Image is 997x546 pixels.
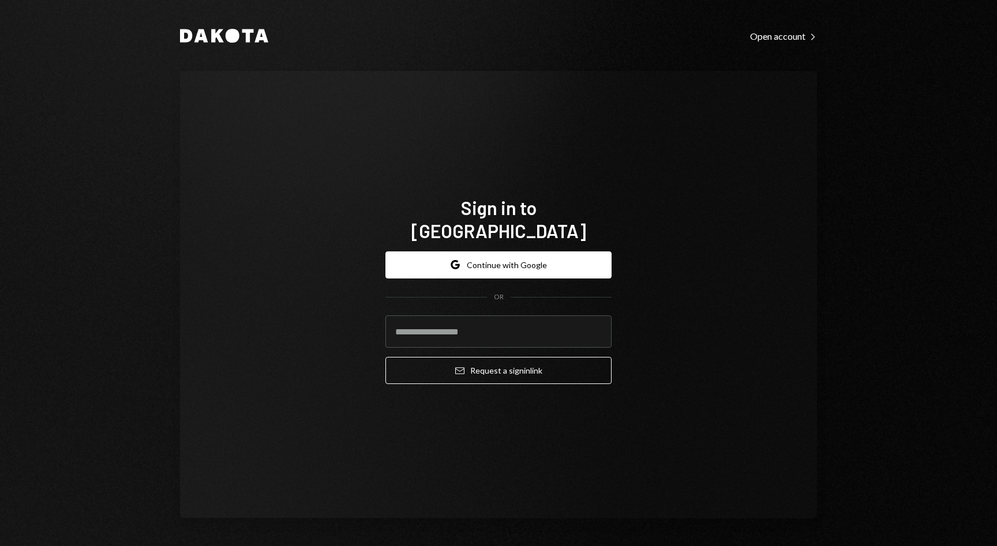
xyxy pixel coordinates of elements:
h1: Sign in to [GEOGRAPHIC_DATA] [385,196,612,242]
div: OR [494,292,504,302]
button: Request a signinlink [385,357,612,384]
div: Open account [750,31,817,42]
button: Continue with Google [385,251,612,278]
a: Open account [750,29,817,42]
